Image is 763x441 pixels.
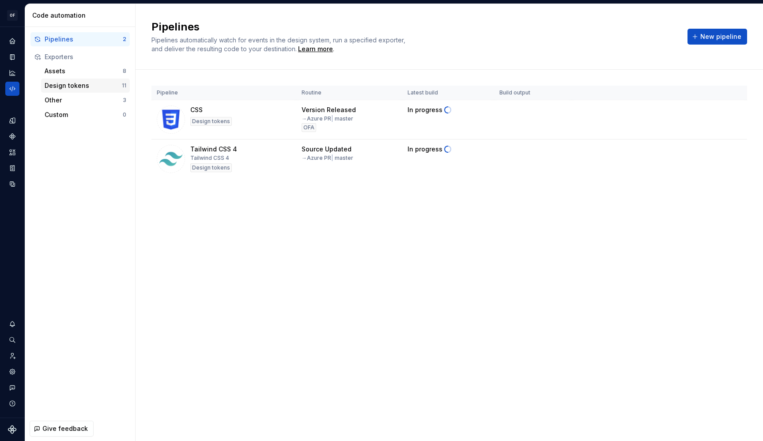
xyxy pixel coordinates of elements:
[687,29,747,45] button: New pipeline
[5,145,19,159] a: Assets
[7,10,18,21] div: OF
[302,155,353,162] div: → Azure PR master
[408,145,442,154] div: In progress
[5,129,19,143] a: Components
[30,32,130,46] button: Pipelines2
[5,50,19,64] a: Documentation
[5,82,19,96] a: Code automation
[297,46,334,53] span: .
[402,86,494,100] th: Latest build
[190,117,232,126] div: Design tokens
[45,96,123,105] div: Other
[30,421,94,437] button: Give feedback
[190,163,232,172] div: Design tokens
[45,67,123,75] div: Assets
[5,177,19,191] a: Data sources
[331,115,333,122] span: |
[190,155,229,162] div: Tailwind CSS 4
[8,425,17,434] svg: Supernova Logo
[122,82,126,89] div: 11
[494,86,572,100] th: Build output
[5,34,19,48] a: Home
[151,36,407,53] span: Pipelines automatically watch for events in the design system, run a specified exporter, and deli...
[2,6,23,25] button: OF
[123,68,126,75] div: 8
[5,66,19,80] a: Analytics
[190,106,203,114] div: CSS
[5,113,19,128] a: Design tokens
[302,145,351,154] div: Source Updated
[45,110,123,119] div: Custom
[41,64,130,78] button: Assets8
[41,93,130,107] button: Other3
[302,115,353,122] div: → Azure PR master
[5,349,19,363] a: Invite team
[45,53,126,61] div: Exporters
[42,424,88,433] span: Give feedback
[5,365,19,379] a: Settings
[296,86,402,100] th: Routine
[302,106,356,114] div: Version Released
[302,123,316,132] div: OFA
[32,11,132,20] div: Code automation
[5,161,19,175] a: Storybook stories
[45,35,123,44] div: Pipelines
[151,86,296,100] th: Pipeline
[41,108,130,122] button: Custom0
[190,145,237,154] div: Tailwind CSS 4
[123,97,126,104] div: 3
[700,32,741,41] span: New pipeline
[45,81,122,90] div: Design tokens
[5,381,19,395] button: Contact support
[331,155,333,161] span: |
[41,79,130,93] button: Design tokens11
[408,106,442,114] div: In progress
[298,45,333,53] a: Learn more
[123,36,126,43] div: 2
[5,333,19,347] button: Search ⌘K
[151,20,677,34] h2: Pipelines
[123,111,126,118] div: 0
[5,317,19,331] button: Notifications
